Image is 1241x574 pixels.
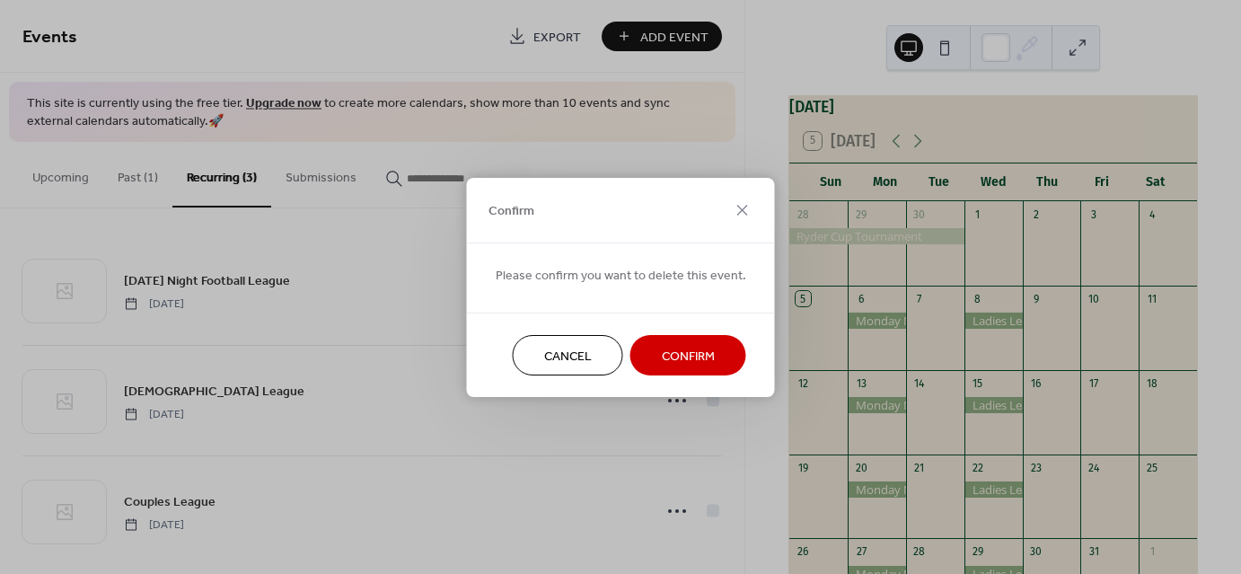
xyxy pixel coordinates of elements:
[662,347,715,366] span: Confirm
[513,335,623,375] button: Cancel
[488,202,534,221] span: Confirm
[630,335,746,375] button: Confirm
[544,347,592,366] span: Cancel
[496,266,746,285] span: Please confirm you want to delete this event.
